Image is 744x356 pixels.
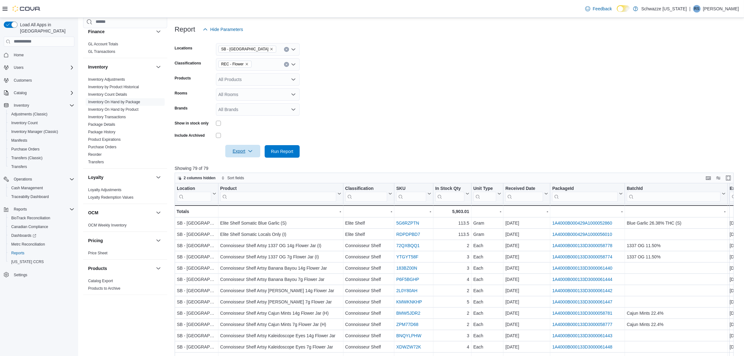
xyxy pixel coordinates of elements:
[473,253,501,261] div: Each
[345,186,387,201] div: Classification
[88,115,126,119] a: Inventory Transactions
[88,265,107,272] h3: Products
[88,251,107,255] a: Price Sheet
[88,265,153,272] button: Products
[9,110,74,118] span: Adjustments (Classic)
[88,145,117,150] span: Purchase Orders
[9,137,30,144] a: Manifests
[88,145,117,149] a: Purchase Orders
[220,186,336,191] div: Product
[155,63,162,71] button: Inventory
[6,127,77,136] button: Inventory Manager (Classic)
[11,175,35,183] button: Operations
[177,276,216,283] div: SB - [GEOGRAPHIC_DATA]
[473,186,501,201] button: Unit Type
[229,145,257,157] span: Export
[14,65,23,70] span: Users
[11,102,74,109] span: Inventory
[505,242,548,249] div: [DATE]
[505,264,548,272] div: [DATE]
[88,237,103,244] h3: Pricing
[88,114,126,120] span: Inventory Transactions
[1,89,77,97] button: Catalog
[11,242,45,247] span: Metrc Reconciliation
[88,49,115,54] span: GL Transactions
[1,205,77,214] button: Reports
[17,22,74,34] span: Load All Apps in [GEOGRAPHIC_DATA]
[11,77,34,84] a: Customers
[1,101,77,110] button: Inventory
[617,5,630,12] input: Dark Mode
[473,186,496,201] div: Unit Type
[11,102,32,109] button: Inventory
[345,186,392,201] button: Classification
[6,136,77,145] button: Manifests
[88,77,125,82] a: Inventory Adjustments
[88,188,122,192] a: Loyalty Adjustments
[88,223,127,227] a: OCM Weekly Inventory
[14,78,32,83] span: Customers
[265,145,300,158] button: Run Report
[693,5,701,13] div: River Smith
[435,276,469,283] div: 4
[11,224,48,229] span: Canadian Compliance
[11,120,38,125] span: Inventory Count
[9,145,74,153] span: Purchase Orders
[345,264,392,272] div: Connoisseur Shelf
[175,133,205,138] label: Include Archived
[88,174,103,181] h3: Loyalty
[396,232,420,237] a: RDPDPBD7
[6,162,77,171] button: Transfers
[14,272,27,277] span: Settings
[6,257,77,266] button: [US_STATE] CCRS
[14,90,27,95] span: Catalog
[9,223,74,231] span: Canadian Compliance
[435,231,469,238] div: 113.5
[6,110,77,119] button: Adjustments (Classic)
[396,243,420,248] a: 72QXBQQ1
[88,42,118,47] span: GL Account Totals
[88,237,153,244] button: Pricing
[396,277,419,282] a: P6F5BGHP
[435,186,469,201] button: In Stock Qty
[220,242,341,249] div: Connoisseur Shelf Artsy 1337 OG 14g Flower Jar (I)
[175,174,218,182] button: 2 columns hidden
[221,61,244,67] span: REC - Flower
[11,175,74,183] span: Operations
[11,206,74,213] span: Reports
[9,128,74,135] span: Inventory Manager (Classic)
[155,174,162,181] button: Loyalty
[1,50,77,59] button: Home
[218,61,252,68] span: REC - Flower
[9,193,51,201] a: Traceabilty Dashboard
[505,208,548,215] div: -
[6,240,77,249] button: Metrc Reconciliation
[435,242,469,249] div: 2
[175,121,209,126] label: Show in stock only
[9,137,74,144] span: Manifests
[14,207,27,212] span: Reports
[9,249,27,257] a: Reports
[177,253,216,261] div: SB - [GEOGRAPHIC_DATA]
[627,208,726,215] div: -
[11,155,42,160] span: Transfers (Classic)
[345,208,392,215] div: -
[291,62,296,67] button: Open list of options
[473,264,501,272] div: Each
[11,233,36,238] span: Dashboards
[218,46,276,53] span: SB - Highlands
[473,242,501,249] div: Each
[220,186,341,201] button: Product
[210,26,243,33] span: Hide Parameters
[552,232,612,237] a: 1A4000B000429A1000056010
[88,279,113,283] a: Catalog Export
[6,145,77,154] button: Purchase Orders
[88,99,140,104] span: Inventory On Hand by Package
[88,210,98,216] h3: OCM
[9,110,50,118] a: Adjustments (Classic)
[6,249,77,257] button: Reports
[552,186,622,201] button: PackageId
[177,231,216,238] div: SB - [GEOGRAPHIC_DATA]
[175,26,195,33] h3: Report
